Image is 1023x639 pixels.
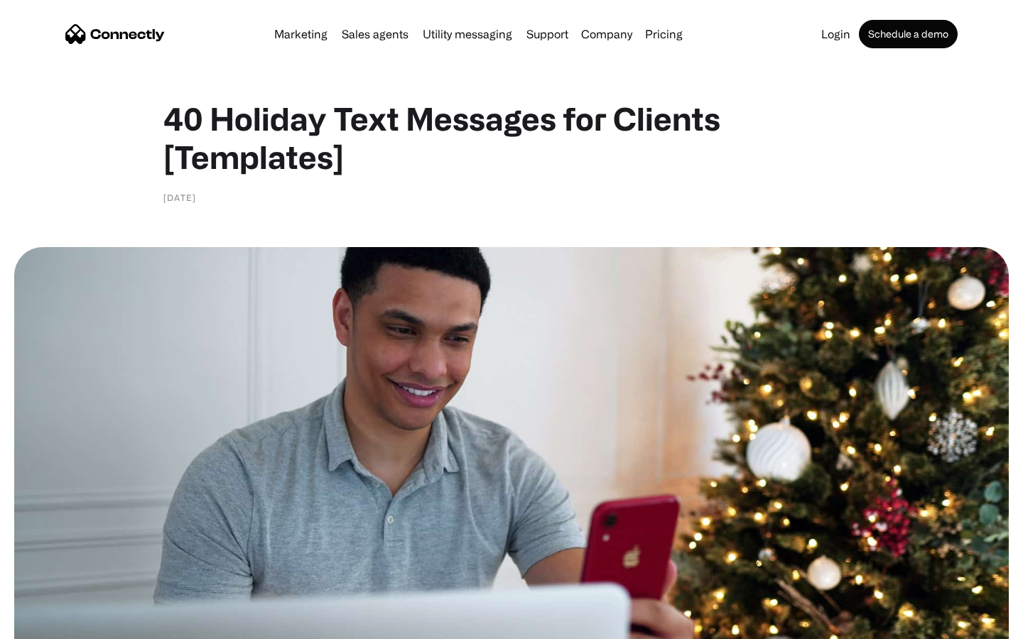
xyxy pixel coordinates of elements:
a: Sales agents [336,28,414,40]
a: Schedule a demo [859,20,958,48]
div: [DATE] [163,190,196,204]
a: Support [521,28,574,40]
aside: Language selected: English [14,614,85,634]
a: Pricing [639,28,688,40]
a: Utility messaging [417,28,518,40]
h1: 40 Holiday Text Messages for Clients [Templates] [163,99,860,176]
div: Company [581,24,632,44]
div: Company [577,24,637,44]
ul: Language list [28,614,85,634]
a: Marketing [269,28,333,40]
a: home [65,23,165,45]
a: Login [816,28,856,40]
